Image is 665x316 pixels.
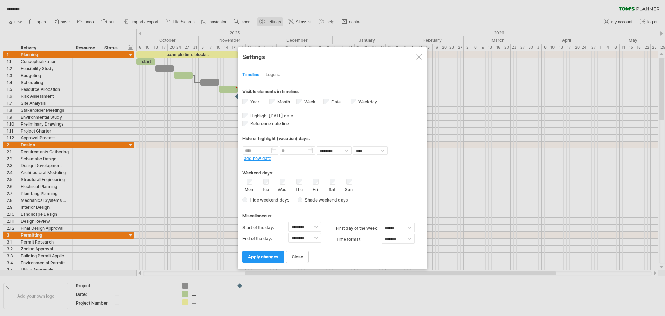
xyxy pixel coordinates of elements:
[303,99,316,104] label: Week
[278,186,286,192] label: Wed
[244,156,271,161] a: add new date
[261,186,270,192] label: Tue
[311,186,320,192] label: Fri
[248,254,278,259] span: apply changes
[242,164,423,177] div: Weekend days:
[302,197,348,203] span: Shade weekend days
[242,136,423,141] div: Hide or highlight (vacation) days:
[242,89,423,96] div: Visible elements in timeline:
[292,254,303,259] span: close
[266,69,281,80] div: Legend
[249,113,293,118] span: Highlight [DATE] date
[336,234,382,245] label: Time format:
[286,251,309,263] a: close
[249,121,289,126] span: Reference date line
[242,207,423,220] div: Miscellaneous:
[242,69,259,80] div: Timeline
[242,233,288,244] label: End of the day:
[294,186,303,192] label: Thu
[328,186,336,192] label: Sat
[330,99,341,104] label: Date
[245,186,253,192] label: Mon
[242,50,423,63] div: Settings
[276,99,290,104] label: Month
[336,223,382,234] label: first day of the week:
[242,222,288,233] label: Start of the day:
[357,99,377,104] label: Weekday
[247,197,289,203] span: Hide weekend days
[242,251,284,263] a: apply changes
[344,186,353,192] label: Sun
[249,99,259,104] label: Year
